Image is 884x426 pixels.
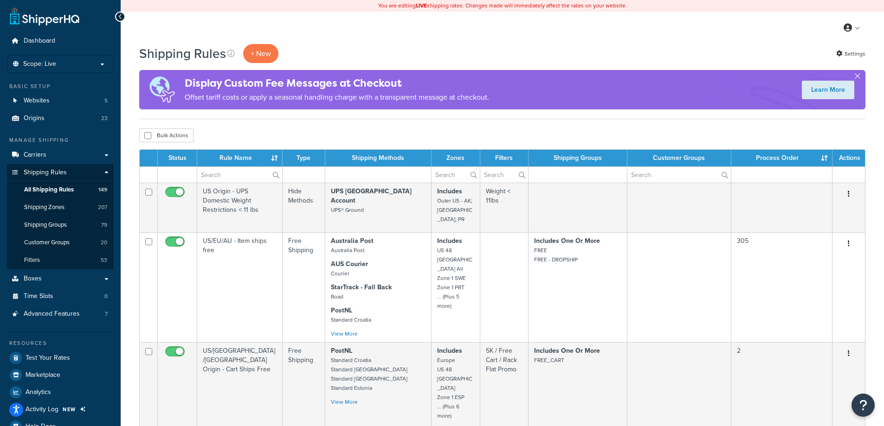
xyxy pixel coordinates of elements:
span: Marketplace [26,371,60,379]
td: US Origin - UPS Domestic Weight Restrictions < 11 lbs [197,183,283,232]
span: 20 [101,239,107,247]
strong: UPS [GEOGRAPHIC_DATA] Account [331,186,412,205]
li: Advanced Features [7,305,114,323]
span: All Shipping Rules [24,186,74,194]
li: Websites [7,92,114,109]
small: Standard Croatia Standard [GEOGRAPHIC_DATA] Standard [GEOGRAPHIC_DATA] Standard Estonia [331,356,407,392]
span: Test Your Rates [26,354,70,362]
td: Weight < 11lbs [480,183,529,232]
th: Rule Name : activate to sort column ascending [197,150,283,166]
small: FREE FREE - DROPSHIP [534,246,578,264]
th: Process Order : activate to sort column ascending [731,150,832,166]
a: Shipping Zones 207 [7,199,114,216]
small: Europe US 48 [GEOGRAPHIC_DATA] Zone 1 ESP ... (Plus 6 more) [437,356,472,420]
div: Manage Shipping [7,136,114,144]
span: Filters [24,256,40,264]
a: Boxes [7,270,114,287]
p: + New [243,44,278,63]
a: View More [331,330,358,338]
span: Boxes [24,275,42,283]
span: 79 [101,221,107,229]
p: Offset tariff costs or apply a seasonal handling charge with a transparent message at checkout. [185,91,489,104]
span: Origins [24,114,45,122]
th: Shipping Methods [325,150,432,166]
strong: Includes One Or More [534,346,600,356]
a: Filters 53 [7,252,114,269]
strong: PostNL [331,305,352,315]
a: Analytics [7,384,114,401]
small: Outer US - AK; [GEOGRAPHIC_DATA]; PR [437,197,472,223]
span: 0 [104,292,108,300]
a: Test Your Rates [7,350,114,366]
span: 53 [101,256,107,264]
small: Standard Croatia [331,316,371,324]
strong: PostNL [331,346,352,356]
th: Status [158,150,197,166]
h4: Display Custom Fee Messages at Checkout [185,76,489,91]
div: Basic Setup [7,83,114,90]
td: Hide Methods [283,183,325,232]
li: Activity Log [7,401,114,418]
a: Marketplace [7,367,114,383]
li: Origins [7,110,114,127]
strong: Includes One Or More [534,236,600,246]
a: Settings [836,47,865,60]
strong: StarTrack - Fall Back [331,282,392,292]
a: View More [331,398,358,406]
li: All Shipping Rules [7,181,114,198]
a: Shipping Groups 79 [7,216,114,234]
span: Scope: Live [23,60,56,68]
span: Customer Groups [24,239,70,247]
button: Bulk Actions [139,128,194,142]
td: 305 [731,232,832,342]
h1: Shipping Rules [139,45,226,63]
input: Search [197,167,282,183]
a: ShipperHQ Home [10,7,79,25]
span: Activity Log [26,406,58,413]
strong: Australia Post [331,236,374,246]
a: Advanced Features 7 [7,305,114,323]
span: Shipping Zones [24,203,65,211]
button: Open Resource Center [852,394,875,417]
span: NEW [63,406,76,413]
small: FREE_CART [534,356,564,364]
a: Dashboard [7,32,114,50]
strong: Includes [437,186,462,196]
td: Free Shipping [283,232,325,342]
a: Activity Log NEW [7,401,114,418]
li: Shipping Rules [7,164,114,270]
a: Time Slots 0 [7,288,114,305]
td: US/EU/AU - Item ships free [197,232,283,342]
th: Zones [432,150,480,166]
a: Customer Groups 20 [7,234,114,251]
span: 5 [104,97,108,105]
input: Search [480,167,528,183]
input: Search [432,167,480,183]
img: duties-banner-06bc72dcb5fe05cb3f9472aba00be2ae8eb53ab6f0d8bb03d382ba314ac3c341.png [139,70,185,109]
small: Australia Post [331,246,364,254]
span: Carriers [24,151,46,159]
a: Websites 5 [7,92,114,109]
li: Customer Groups [7,234,114,251]
a: Carriers [7,146,114,164]
a: All Shipping Rules 149 [7,181,114,198]
strong: Includes [437,236,462,246]
span: 23 [101,114,108,122]
li: Filters [7,252,114,269]
b: LIVE [416,1,427,10]
small: Courier [331,269,349,278]
span: 207 [98,203,107,211]
li: Time Slots [7,288,114,305]
strong: AUS Courier [331,259,368,269]
span: Analytics [26,388,51,396]
li: Shipping Zones [7,199,114,216]
span: Shipping Groups [24,221,67,229]
small: US 48 [GEOGRAPHIC_DATA] All Zone 1 SWE Zone 1 PRT ... (Plus 5 more) [437,246,472,310]
th: Customer Groups [627,150,731,166]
